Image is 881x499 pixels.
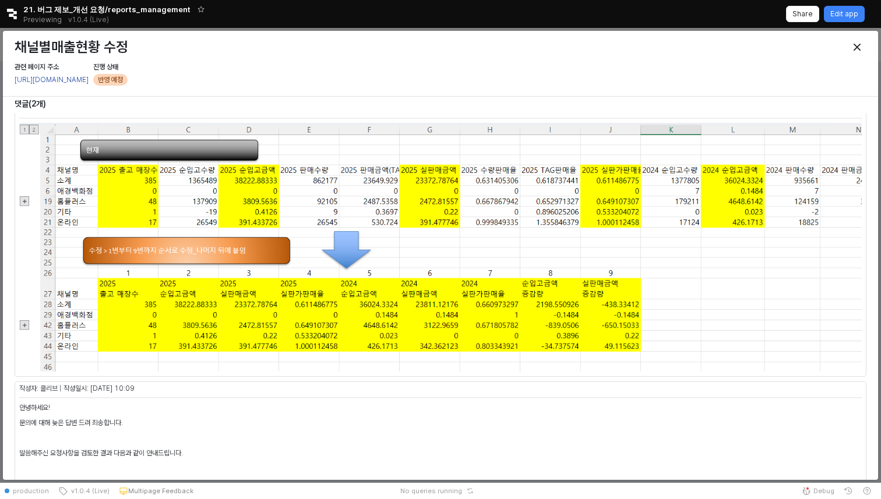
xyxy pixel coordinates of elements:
[19,479,64,487] strong: 후순위 처리 예정
[195,3,207,15] button: Add app to favorites
[23,14,62,26] span: Previewing
[792,9,813,19] p: Share
[813,486,834,496] span: Debug
[23,12,115,28] div: Previewing v1.0.4 (Live)
[830,9,858,19] p: Edit app
[68,486,110,496] span: v1.0.4 (Live)
[19,417,862,428] p: 문의에 대해 늦은 답변 드려 죄송합니다.
[848,38,866,56] button: Close
[786,6,819,22] button: Share app
[98,74,123,86] span: 반영 예정
[858,483,876,499] button: Help
[839,483,858,499] button: History
[19,402,862,413] p: 안녕하세요!
[15,98,579,109] h6: 댓글(2개)
[19,383,649,394] p: 작성자: 클리브 | 작성일시: [DATE] 10:09
[68,15,109,24] p: v1.0.4 (Live)
[114,483,198,499] button: Multipage Feedback
[93,63,118,71] span: 진행 상태
[400,486,462,496] span: No queries running
[62,12,115,28] button: Releases and History
[797,483,839,499] button: Debug
[464,487,476,494] button: Reset app state
[15,39,651,55] h3: 채널별매출현황 수정
[15,63,59,71] span: 관련 페이지 주소
[23,3,191,15] span: 21. 버그 제보_개선 요청/reports_management
[15,76,89,84] a: [URL][DOMAIN_NAME]
[54,483,114,499] button: v1.0.4 (Live)
[19,123,862,371] img: +KjE8wAAAAGSURBVAMA4h+C38K3MxwAAAAASUVORK5CYII=
[128,486,193,496] p: Multipage Feedback
[13,486,49,496] span: production
[19,448,862,458] p: 말씀해주신 요청사항을 검토한 결과 다음과 같이 안내드립니다.
[824,6,865,22] button: Edit app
